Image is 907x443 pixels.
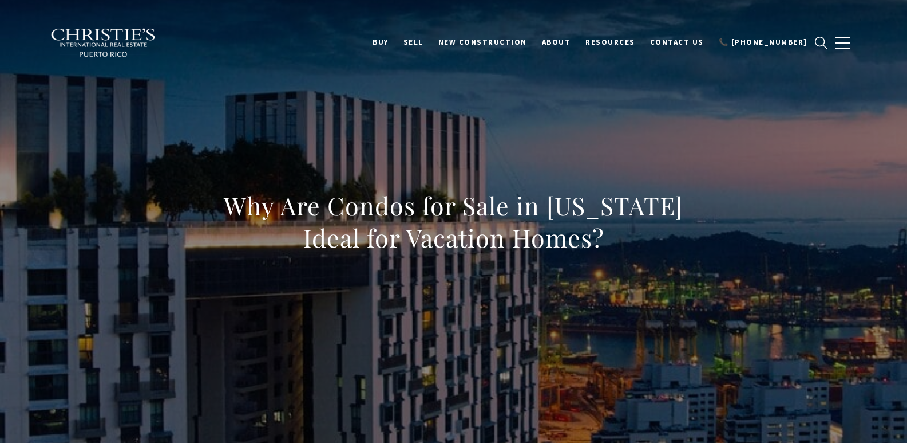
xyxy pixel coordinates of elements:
[711,32,815,53] a: 📞 [PHONE_NUMBER]
[431,32,534,53] a: New Construction
[396,32,431,53] a: SELL
[650,37,704,47] span: Contact Us
[50,28,157,58] img: Christie's International Real Estate black text logo
[719,37,807,47] span: 📞 [PHONE_NUMBER]
[578,32,643,53] a: Resources
[365,32,396,53] a: BUY
[201,190,706,254] h1: Why Are Condos for Sale in [US_STATE] Ideal for Vacation Homes?
[438,37,527,47] span: New Construction
[534,32,579,53] a: About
